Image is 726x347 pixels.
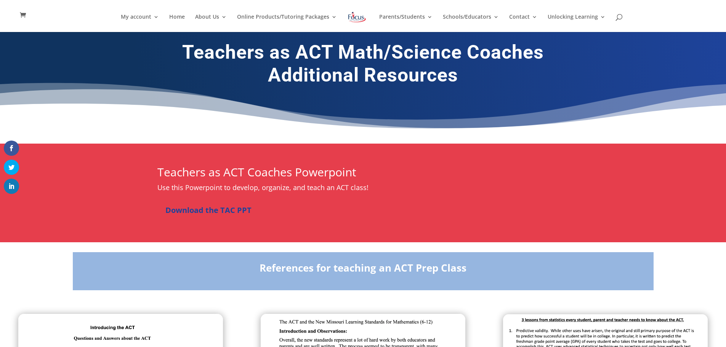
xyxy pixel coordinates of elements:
[509,14,537,32] a: Contact
[157,41,569,90] h1: Teachers as ACT Math/Science Coaches Additional Resources
[548,14,606,32] a: Unlocking Learning
[157,166,565,182] h1: Teachers as ACT Coaches Powerpoint
[443,14,499,32] a: Schools/Educators
[260,261,466,275] strong: References for teaching an ACT Prep Class
[237,14,337,32] a: Online Products/Tutoring Packages
[347,10,367,24] img: Focus on Learning
[379,14,433,32] a: Parents/Students
[121,14,159,32] a: My account
[157,201,260,219] a: Download the TAC PPT
[157,182,565,193] p: Use this Powerpoint to develop, organize, and teach an ACT class!
[195,14,227,32] a: About Us
[169,14,185,32] a: Home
